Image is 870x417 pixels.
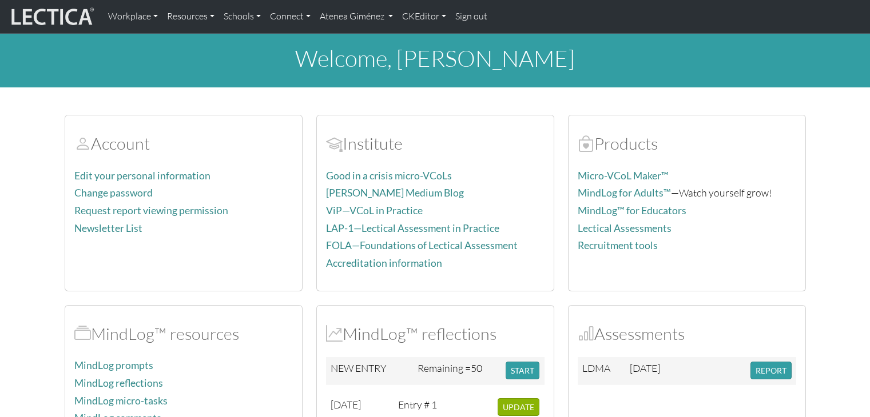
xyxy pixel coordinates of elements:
a: MindLog micro-tasks [74,395,168,407]
span: 50 [471,362,482,374]
a: Newsletter List [74,222,142,234]
h2: Assessments [578,324,796,344]
a: Resources [162,5,219,29]
span: Account [74,133,91,154]
span: MindLog [326,323,343,344]
a: Edit your personal information [74,170,210,182]
h2: Institute [326,134,545,154]
span: UPDATE [503,402,534,412]
td: LDMA [578,357,626,384]
a: Good in a crisis micro-VCoLs [326,170,452,182]
span: Products [578,133,594,154]
a: Atenea Giménez [315,5,398,29]
a: MindLog for Adults™ [578,187,671,199]
a: Micro-VCoL Maker™ [578,170,669,182]
span: Account [326,133,343,154]
span: [DATE] [630,362,660,374]
a: LAP-1—Lectical Assessment in Practice [326,222,499,234]
a: MindLog™ for Educators [578,205,686,216]
h2: Products [578,134,796,154]
td: NEW ENTRY [326,357,414,384]
a: Schools [219,5,265,29]
td: Remaining = [413,357,501,384]
a: MindLog prompts [74,359,153,371]
button: REPORT [750,362,792,379]
img: lecticalive [9,6,94,27]
a: FOLA—Foundations of Lectical Assessment [326,239,518,251]
span: Assessments [578,323,594,344]
a: [PERSON_NAME] Medium Blog [326,187,464,199]
button: START [506,362,539,379]
a: CKEditor [398,5,451,29]
button: UPDATE [498,398,539,416]
a: Sign out [451,5,492,29]
a: Recruitment tools [578,239,658,251]
a: Lectical Assessments [578,222,672,234]
a: Request report viewing permission [74,205,228,216]
span: [DATE] [331,398,361,411]
h2: MindLog™ reflections [326,324,545,344]
span: MindLog™ resources [74,323,91,344]
a: ViP—VCoL in Practice [326,205,423,216]
h2: Account [74,134,293,154]
a: Accreditation information [326,257,442,269]
a: Change password [74,187,153,199]
a: Workplace [104,5,162,29]
a: Connect [265,5,315,29]
p: —Watch yourself grow! [578,185,796,201]
h2: MindLog™ resources [74,324,293,344]
a: MindLog reflections [74,377,163,389]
